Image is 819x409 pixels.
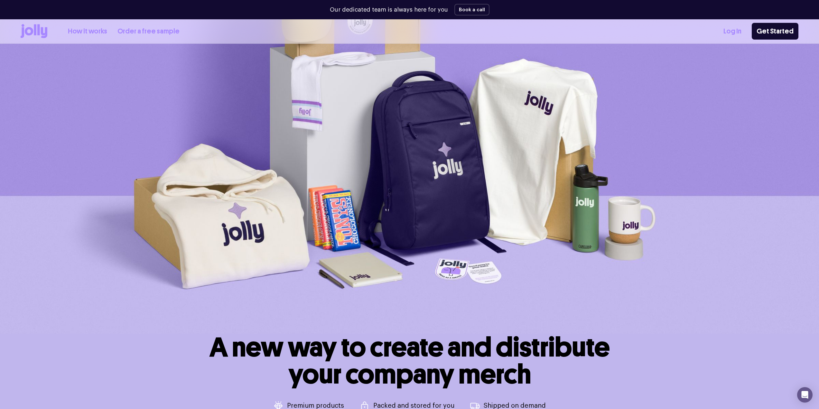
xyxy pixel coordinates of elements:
div: Open Intercom Messenger [797,387,813,403]
a: Order a free sample [117,26,180,37]
p: Our dedicated team is always here for you [330,5,448,14]
p: Shipped on demand [484,403,546,409]
a: Log In [723,26,741,37]
a: Get Started [752,23,798,40]
button: Book a call [454,4,489,15]
p: Packed and stored for you [373,403,454,409]
a: How it works [68,26,107,37]
h1: A new way to create and distribute your company merch [209,334,610,388]
p: Premium products [287,403,344,409]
